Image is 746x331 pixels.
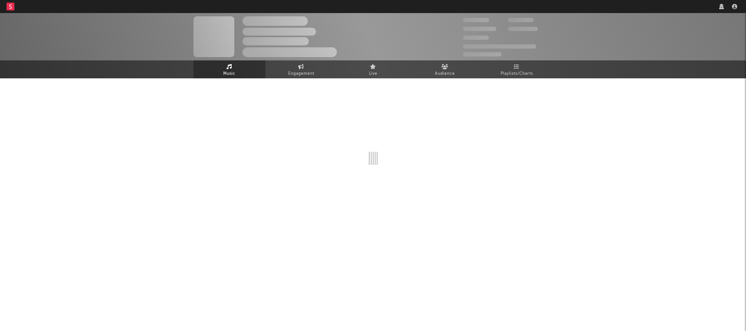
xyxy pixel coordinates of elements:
[288,70,314,78] span: Engagement
[463,44,536,49] span: 50,000,000 Monthly Listeners
[463,18,489,22] span: 300,000
[337,60,409,78] a: Live
[463,27,496,31] span: 50,000,000
[193,60,265,78] a: Music
[463,36,489,40] span: 100,000
[508,27,538,31] span: 1,000,000
[501,70,533,78] span: Playlists/Charts
[481,60,553,78] a: Playlists/Charts
[265,60,337,78] a: Engagement
[369,70,377,78] span: Live
[223,70,235,78] span: Music
[409,60,481,78] a: Audience
[508,18,534,22] span: 100,000
[463,52,502,56] span: Jump Score: 85.0
[435,70,455,78] span: Audience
